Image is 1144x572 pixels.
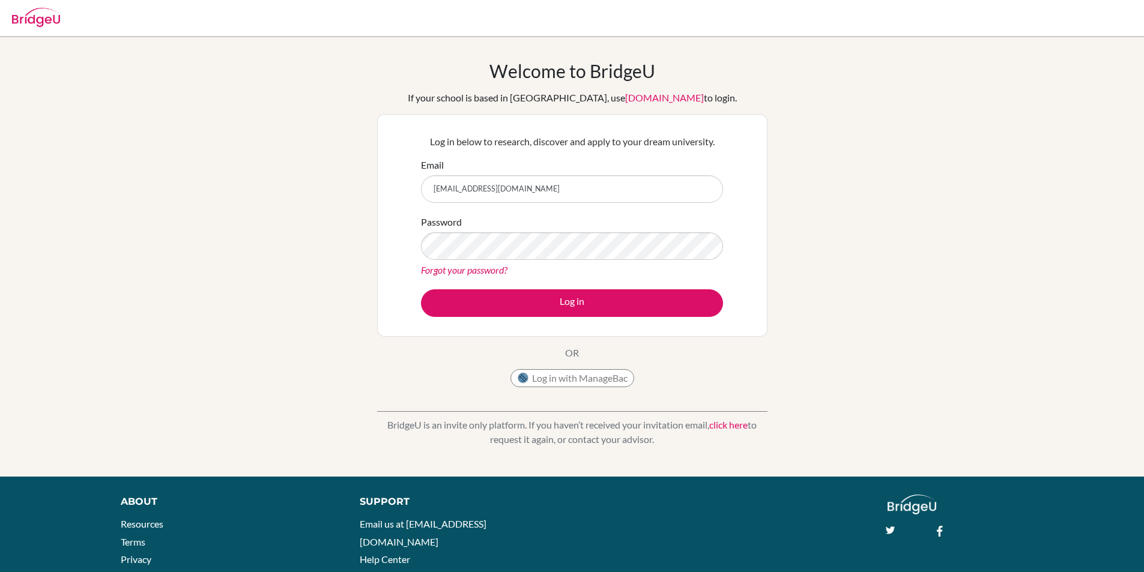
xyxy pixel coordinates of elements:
[121,536,145,547] a: Terms
[421,158,444,172] label: Email
[489,60,655,82] h1: Welcome to BridgeU
[121,518,163,529] a: Resources
[360,518,486,547] a: Email us at [EMAIL_ADDRESS][DOMAIN_NAME]
[408,91,737,105] div: If your school is based in [GEOGRAPHIC_DATA], use to login.
[12,8,60,27] img: Bridge-U
[421,289,723,317] button: Log in
[121,495,333,509] div: About
[421,264,507,275] a: Forgot your password?
[565,346,579,360] p: OR
[709,419,748,430] a: click here
[360,495,558,509] div: Support
[888,495,936,514] img: logo_white@2x-f4f0deed5e89b7ecb1c2cc34c3e3d731f90f0f143d5ea2071677605dd97b5244.png
[510,369,634,387] button: Log in with ManageBac
[121,553,151,565] a: Privacy
[421,215,462,229] label: Password
[377,418,767,447] p: BridgeU is an invite only platform. If you haven’t received your invitation email, to request it ...
[421,134,723,149] p: Log in below to research, discover and apply to your dream university.
[360,553,410,565] a: Help Center
[625,92,704,103] a: [DOMAIN_NAME]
